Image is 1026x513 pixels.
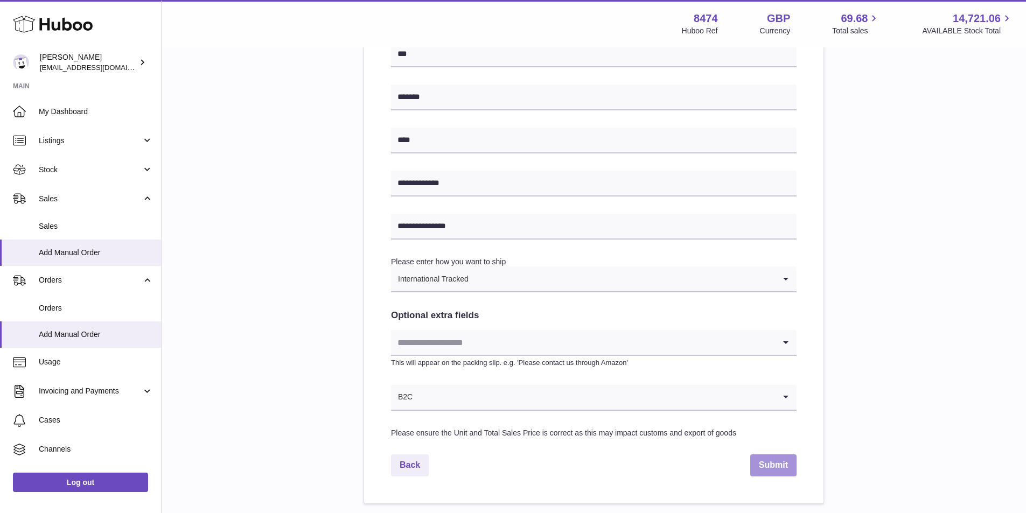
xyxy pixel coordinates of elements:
[13,54,29,71] img: orders@neshealth.com
[39,303,153,313] span: Orders
[391,257,506,266] label: Please enter how you want to ship
[760,26,791,36] div: Currency
[391,385,797,411] div: Search for option
[39,107,153,117] span: My Dashboard
[413,385,775,410] input: Search for option
[39,248,153,258] span: Add Manual Order
[391,358,797,368] p: This will appear on the packing slip. e.g. 'Please contact us through Amazon'
[39,386,142,396] span: Invoicing and Payments
[469,266,775,291] input: Search for option
[40,63,158,72] span: [EMAIL_ADDRESS][DOMAIN_NAME]
[391,266,797,292] div: Search for option
[39,194,142,204] span: Sales
[922,11,1013,36] a: 14,721.06 AVAILABLE Stock Total
[39,136,142,146] span: Listings
[391,428,797,438] div: Please ensure the Unit and Total Sales Price is correct as this may impact customs and export of ...
[953,11,1001,26] span: 14,721.06
[767,11,790,26] strong: GBP
[391,266,469,291] span: International Tracked
[391,454,429,476] a: Back
[391,330,775,355] input: Search for option
[39,329,153,340] span: Add Manual Order
[832,11,880,36] a: 69.68 Total sales
[682,26,718,36] div: Huboo Ref
[39,275,142,285] span: Orders
[922,26,1013,36] span: AVAILABLE Stock Total
[39,357,153,367] span: Usage
[750,454,797,476] button: Submit
[391,385,413,410] span: B2C
[39,415,153,425] span: Cases
[13,473,148,492] a: Log out
[39,444,153,454] span: Channels
[391,330,797,356] div: Search for option
[841,11,868,26] span: 69.68
[832,26,880,36] span: Total sales
[391,310,797,322] h2: Optional extra fields
[694,11,718,26] strong: 8474
[39,165,142,175] span: Stock
[39,221,153,231] span: Sales
[40,52,137,73] div: [PERSON_NAME]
